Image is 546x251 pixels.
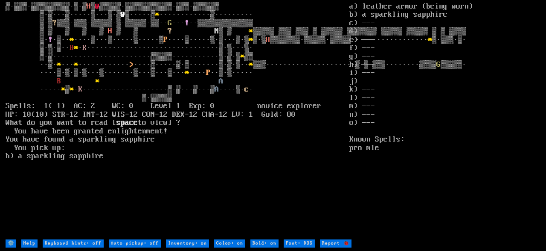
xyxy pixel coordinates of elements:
b: space [116,118,138,127]
font: H [87,2,91,11]
input: Color: on [214,239,245,248]
input: Bold: on [250,239,279,248]
font: A [219,77,223,86]
font: @ [95,2,99,11]
input: ⚙️ [6,239,16,248]
input: Auto-pickup: off [109,239,161,248]
font: P [206,68,210,77]
font: A [215,85,219,94]
stats: a) leather armor (being worn) b) a sparkling sapphire c) --- d) --- e) --- f) --- g) --- h) --- i... [349,3,540,239]
font: ? [52,19,57,27]
input: Keyboard hints: off [43,239,104,248]
font: B [57,77,61,86]
font: P [163,35,168,44]
font: ! [48,35,52,44]
input: Help [21,239,38,248]
font: c [244,85,249,94]
font: ? [168,27,172,35]
font: K [82,44,87,52]
font: H [108,27,112,35]
input: Inventory: on [166,239,209,248]
input: Font: DOS [284,239,315,248]
font: K [78,85,82,94]
font: @ [121,10,125,19]
input: Report 🐞 [320,239,351,248]
larn: ▒·▒▒▒·▒▒▒▒▒▒▒▒▒·▒·▒ ▒ ▒▒▒▒▒·▒▒▒▒▒▒▒▒▒▒▒·▒▒▒·▒▒▒▒▒▒ ▒·▒···▒·····▒···▒·▒ ▒·····▒ ············▒·····... [6,3,349,239]
font: ! [185,19,189,27]
font: M [215,27,219,35]
font: > [129,60,134,69]
font: H [266,35,270,44]
font: G [168,19,172,27]
font: B [70,44,74,52]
